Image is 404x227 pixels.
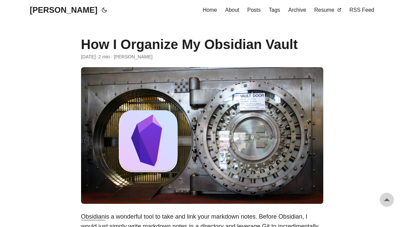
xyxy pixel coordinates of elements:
span: Archive [288,7,306,13]
span: Home [203,7,217,13]
span: Tags [269,7,280,13]
span: Posts [247,7,261,13]
span: Resume [314,7,334,13]
div: · 2 min · [PERSON_NAME] [81,53,323,60]
a: go to top [380,193,394,207]
h1: How I Organize My Obsidian Vault [81,36,323,52]
span: About [225,7,239,13]
a: Obsidian [81,213,105,220]
span: RSS Feed [350,7,374,13]
span: 2022-04-10 15:58:06 -0400 -0400 [81,53,96,60]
